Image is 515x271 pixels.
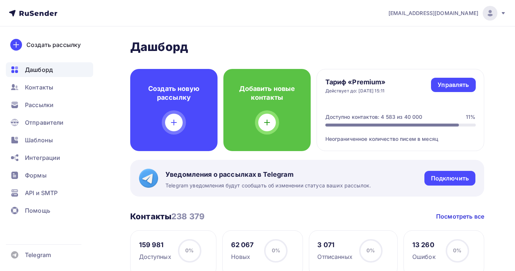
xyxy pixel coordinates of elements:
span: Шаблоны [25,136,53,144]
h4: Тариф «Premium» [325,78,386,87]
div: Новых [231,252,254,261]
span: Формы [25,171,47,180]
a: Посмотреть все [436,212,484,221]
h4: Создать новую рассылку [142,84,206,102]
div: Доступных [139,252,171,261]
span: Интеграции [25,153,60,162]
span: Дашборд [25,65,53,74]
span: 0% [272,247,280,253]
span: Рассылки [25,100,54,109]
div: 11% [466,113,475,121]
span: 238 379 [171,212,205,221]
div: Управлять [438,81,469,89]
h2: Дашборд [130,40,484,54]
span: 0% [453,247,461,253]
span: Уведомления о рассылках в Telegram [165,170,371,179]
span: API и SMTP [25,188,58,197]
div: 3 071 [317,241,352,249]
div: 62 067 [231,241,254,249]
div: Доступно контактов: 4 583 из 40 000 [325,113,423,121]
a: Рассылки [6,98,93,112]
span: Отправители [25,118,64,127]
div: Неограниченное количество писем в месяц [325,127,476,143]
span: 0% [366,247,375,253]
span: Помощь [25,206,50,215]
a: [EMAIL_ADDRESS][DOMAIN_NAME] [388,6,506,21]
a: Шаблоны [6,133,93,147]
span: Контакты [25,83,53,92]
a: Отправители [6,115,93,130]
div: Действует до: [DATE] 15:11 [325,88,386,94]
a: Контакты [6,80,93,95]
a: Формы [6,168,93,183]
div: 159 981 [139,241,171,249]
div: Подключить [431,174,469,183]
div: 13 260 [412,241,436,249]
span: [EMAIL_ADDRESS][DOMAIN_NAME] [388,10,478,17]
div: Создать рассылку [26,40,81,49]
span: 0% [185,247,194,253]
a: Дашборд [6,62,93,77]
h3: Контакты [130,211,205,221]
h4: Добавить новые контакты [235,84,299,102]
span: Telegram [25,250,51,259]
span: Telegram уведомления будут сообщать об изменении статуса ваших рассылок. [165,182,371,189]
div: Отписанных [317,252,352,261]
div: Ошибок [412,252,436,261]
